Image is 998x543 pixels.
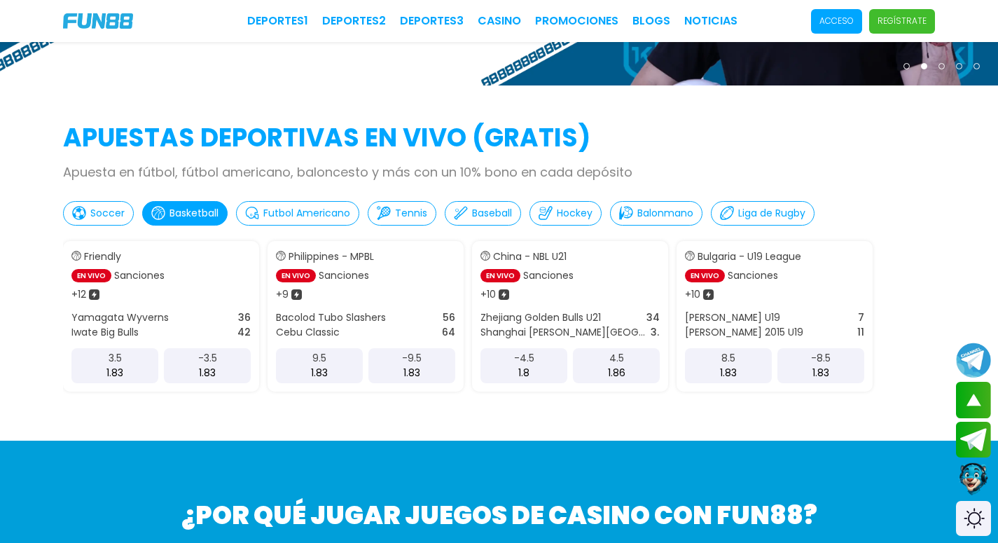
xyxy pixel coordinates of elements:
p: 11 [857,325,864,340]
button: Basketball [142,201,228,226]
a: Deportes3 [400,13,464,29]
p: + 10 [480,287,496,302]
h2: APUESTAS DEPORTIVAS EN VIVO (gratis) [63,119,935,157]
p: + 9 [276,287,289,302]
p: -9.5 [402,351,422,366]
p: EN VIVO [685,269,725,282]
p: Liga de Rugby [738,206,805,221]
a: Deportes2 [322,13,386,29]
p: China - NBL U21 [493,249,567,264]
button: Join telegram [956,422,991,458]
button: Hockey [529,201,602,226]
a: Deportes1 [247,13,308,29]
p: 1.83 [812,366,829,380]
button: Balonmano [610,201,702,226]
button: Tennis [368,201,436,226]
p: Hockey [557,206,592,221]
p: Iwate Big Bulls [71,325,139,340]
p: Futbol Americano [263,206,350,221]
p: Regístrate [878,15,927,27]
p: EN VIVO [71,269,111,282]
p: [PERSON_NAME] U19 [685,310,780,325]
p: Friendly [84,249,121,264]
p: Cebu Classic [276,325,340,340]
p: -8.5 [811,351,831,366]
a: CASINO [478,13,521,29]
p: Bulgaria - U19 League [698,249,801,264]
p: Bacolod Tubo Slashers [276,310,386,325]
button: scroll up [956,382,991,418]
p: -3.5 [198,351,217,366]
button: Soccer [63,201,134,226]
p: + 10 [685,287,700,302]
button: Contact customer service [956,461,991,497]
a: NOTICIAS [684,13,737,29]
p: + 12 [71,287,86,302]
p: Sanciones [114,268,165,283]
p: Soccer [90,206,125,221]
button: Baseball [445,201,521,226]
div: Switch theme [956,501,991,536]
p: 7 [858,310,864,325]
p: 34 [646,310,660,325]
p: Sanciones [319,268,369,283]
p: Basketball [169,206,219,221]
p: 1.83 [199,366,216,380]
p: Zhejiang Golden Bulls U21 [480,310,601,325]
p: 1.86 [608,366,625,380]
p: Philippines - MPBL [289,249,374,264]
p: 9.5 [312,351,326,366]
p: Balonmano [637,206,693,221]
button: Liga de Rugby [711,201,815,226]
p: 56 [443,310,455,325]
p: 42 [237,325,251,340]
p: 1.83 [720,366,737,380]
p: Sanciones [728,268,778,283]
p: 64 [442,325,455,340]
p: Tennis [395,206,427,221]
p: 33 [651,325,660,340]
p: Acceso [819,15,854,27]
p: Shanghai [PERSON_NAME][GEOGRAPHIC_DATA] [480,325,651,340]
a: BLOGS [632,13,670,29]
p: 4.5 [609,351,624,366]
p: Yamagata Wyverns [71,310,169,325]
p: 1.8 [518,366,529,380]
p: 8.5 [721,351,735,366]
p: 1.83 [311,366,328,380]
img: Company Logo [63,13,133,29]
p: [PERSON_NAME] 2015 U19 [685,325,803,340]
p: 3.5 [109,351,122,366]
p: EN VIVO [480,269,520,282]
p: -4.5 [514,351,534,366]
p: EN VIVO [276,269,316,282]
p: Baseball [472,206,512,221]
p: 1.83 [106,366,123,380]
a: Promociones [535,13,618,29]
button: Futbol Americano [236,201,359,226]
p: Sanciones [523,268,574,283]
p: Apuesta en fútbol, fútbol americano, baloncesto y más con un 10% bono en cada depósito [63,163,935,181]
p: 1.83 [403,366,420,380]
p: 36 [238,310,251,325]
button: Join telegram channel [956,342,991,378]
